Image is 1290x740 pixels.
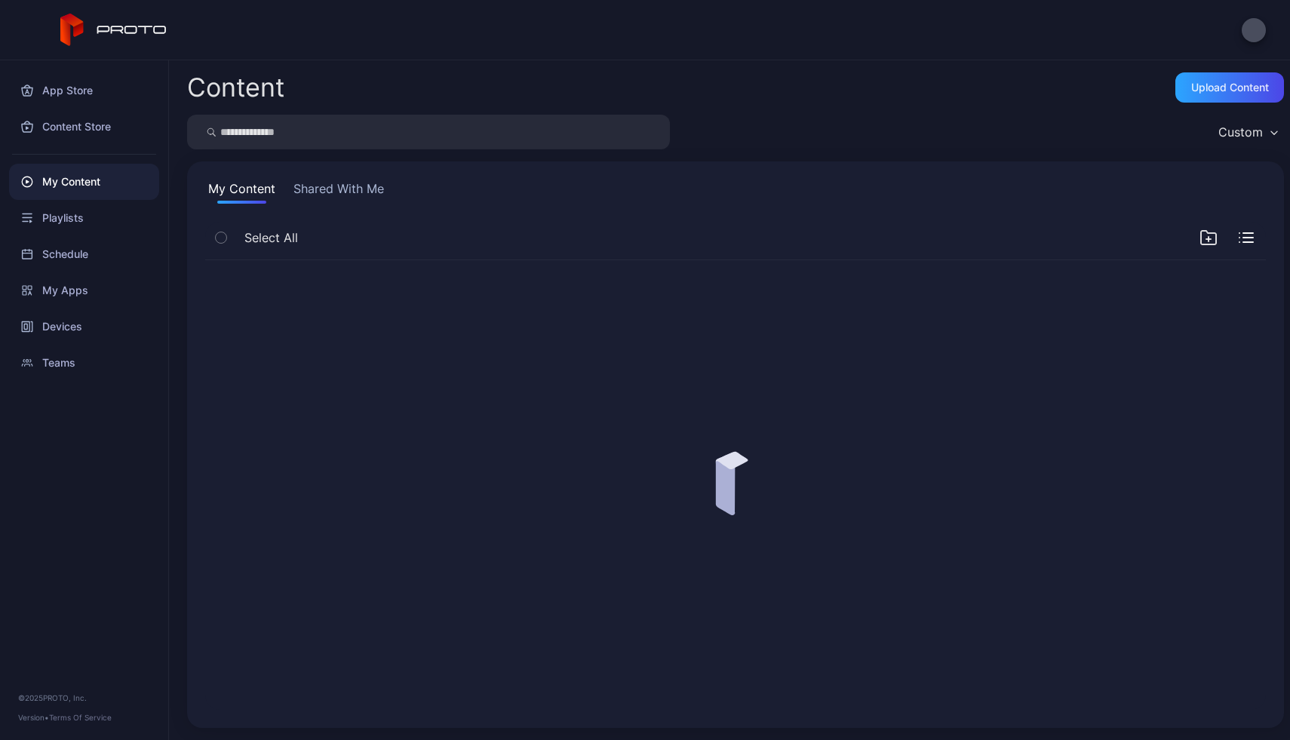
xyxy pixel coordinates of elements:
[9,200,159,236] a: Playlists
[9,272,159,309] a: My Apps
[244,229,298,247] span: Select All
[1218,124,1263,140] div: Custom
[18,713,49,722] span: Version •
[205,180,278,204] button: My Content
[290,180,387,204] button: Shared With Me
[18,692,150,704] div: © 2025 PROTO, Inc.
[9,309,159,345] a: Devices
[9,109,159,145] a: Content Store
[9,236,159,272] a: Schedule
[1175,72,1284,103] button: Upload Content
[1211,115,1284,149] button: Custom
[1191,81,1269,94] div: Upload Content
[9,164,159,200] a: My Content
[9,345,159,381] a: Teams
[9,72,159,109] a: App Store
[49,713,112,722] a: Terms Of Service
[187,75,284,100] div: Content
